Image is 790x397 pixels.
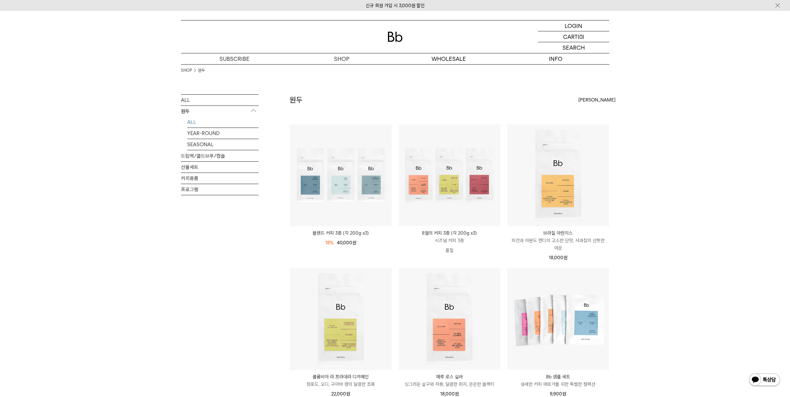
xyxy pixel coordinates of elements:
p: 콜롬비아 라 프라데라 디카페인 [290,373,392,381]
a: 선물세트 [181,162,259,173]
a: SHOP [181,67,192,74]
p: (0) [578,31,584,42]
p: 싱그러운 살구와 자몽, 달콤한 퍼지, 은은한 블랙티 [399,381,500,388]
span: 원 [346,391,350,397]
a: Bb 샘플 세트 섬세한 커피 애호가를 위한 특별한 컬렉션 [507,373,609,388]
span: 18,000 [440,391,459,397]
a: SUBSCRIBE [181,53,288,64]
span: 원 [352,240,356,246]
span: 원 [563,255,567,260]
a: ALL [187,117,259,128]
span: 18,000 [549,255,567,260]
a: YEAR-ROUND [187,128,259,139]
img: 페루 로스 실바 [399,268,500,370]
img: 콜롬비아 라 프라데라 디카페인 [290,268,392,370]
p: 시즈널 커피 3종 [399,237,500,244]
a: SHOP [288,53,395,64]
p: 청포도, 오디, 구아바 잼의 달콤한 조화 [290,381,392,388]
a: 블렌드 커피 3종 (각 200g x3) [290,229,392,237]
p: 페루 로스 실바 [399,373,500,381]
a: 커피용품 [181,173,259,184]
p: 8월의 커피 3종 (각 200g x3) [399,229,500,237]
p: WHOLESALE [395,53,502,64]
a: SEASONAL [187,139,259,150]
a: 드립백/콜드브루/캡슐 [181,151,259,161]
p: SEARCH [562,42,585,53]
img: 카카오톡 채널 1:1 채팅 버튼 [748,373,781,388]
span: 22,000 [331,391,350,397]
a: 8월의 커피 3종 (각 200g x3) 시즈널 커피 3종 [399,229,500,244]
p: INFO [502,53,609,64]
div: 18% [325,239,334,246]
img: 블렌드 커피 3종 (각 200g x3) [290,124,392,226]
a: CART (0) [538,31,609,42]
span: 원 [455,391,459,397]
a: 신규 회원 가입 시 3,000원 할인 [366,3,425,8]
span: [PERSON_NAME] [578,96,616,104]
p: 원두 [181,106,259,117]
p: LOGIN [565,20,582,31]
p: 브라질 아란치스 [507,229,609,237]
a: 콜롬비아 라 프라데라 디카페인 청포도, 오디, 구아바 잼의 달콤한 조화 [290,373,392,388]
img: 브라질 아란치스 [507,124,609,226]
a: 프로그램 [181,184,259,195]
span: 원 [562,391,566,397]
img: Bb 샘플 세트 [507,268,609,370]
h2: 원두 [290,95,303,105]
a: 페루 로스 실바 싱그러운 살구와 자몽, 달콤한 퍼지, 은은한 블랙티 [399,373,500,388]
img: 로고 [388,32,403,42]
a: LOGIN [538,20,609,31]
a: ALL [181,95,259,106]
p: CART [563,31,578,42]
a: 원두 [198,67,205,74]
img: 8월의 커피 3종 (각 200g x3) [399,124,500,226]
span: 9,900 [550,391,566,397]
a: 브라질 아란치스 피칸과 아몬드 캔디의 고소한 단맛, 사과칩의 산뜻한 여운 [507,229,609,252]
p: 피칸과 아몬드 캔디의 고소한 단맛, 사과칩의 산뜻한 여운 [507,237,609,252]
span: 40,000 [337,240,356,246]
p: 품절 [399,244,500,257]
p: 섬세한 커피 애호가를 위한 특별한 컬렉션 [507,381,609,388]
p: Bb 샘플 세트 [507,373,609,381]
